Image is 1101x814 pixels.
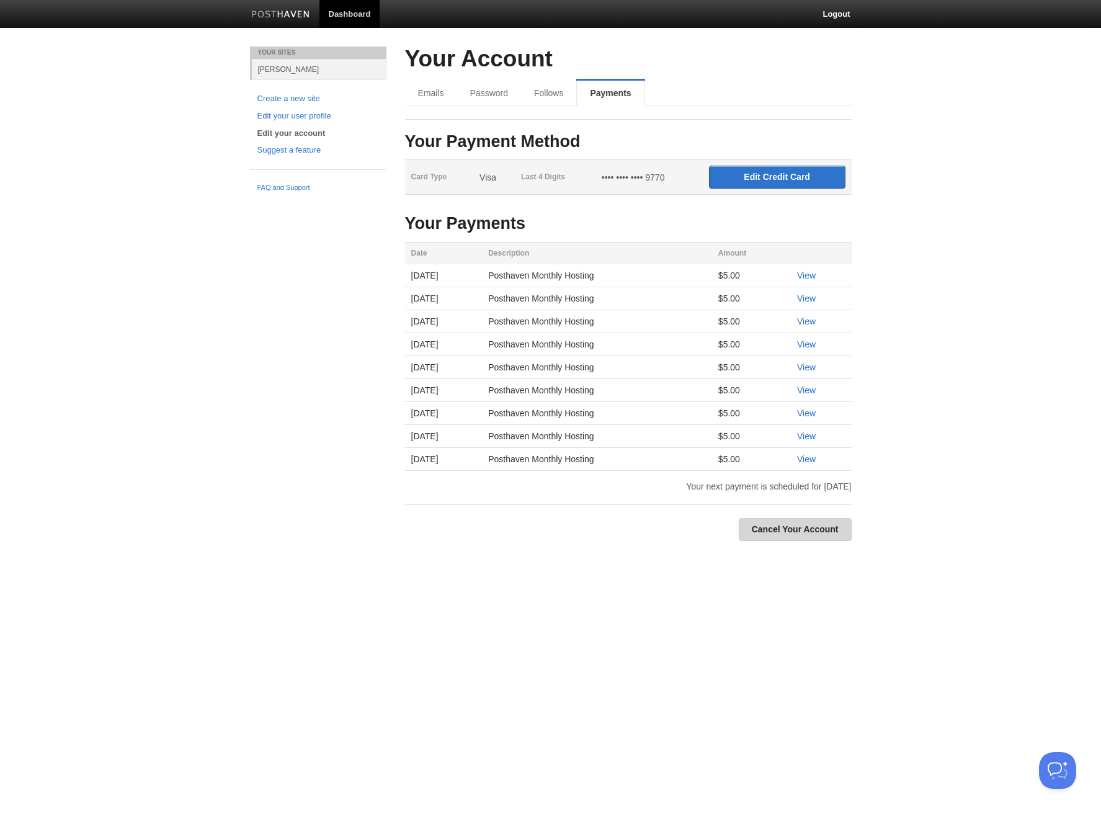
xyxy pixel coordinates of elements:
[405,448,483,471] td: [DATE]
[712,425,791,448] td: $5.00
[712,287,791,310] td: $5.00
[405,133,852,151] h3: Your Payment Method
[482,264,712,287] td: Posthaven Monthly Hosting
[405,243,483,265] th: Date
[405,425,483,448] td: [DATE]
[515,160,595,195] th: Last 4 Digits
[712,264,791,287] td: $5.00
[712,333,791,356] td: $5.00
[257,127,379,140] a: Edit your account
[797,408,816,418] a: View
[712,310,791,333] td: $5.00
[712,448,791,471] td: $5.00
[405,264,483,287] td: [DATE]
[482,333,712,356] td: Posthaven Monthly Hosting
[251,11,310,20] img: Posthaven-bar
[797,385,816,395] a: View
[712,379,791,402] td: $5.00
[257,144,379,157] a: Suggest a feature
[405,81,457,105] a: Emails
[797,339,816,349] a: View
[405,47,852,72] h2: Your Account
[797,293,816,303] a: View
[739,518,852,541] a: Cancel Your Account
[712,243,791,265] th: Amount
[797,271,816,280] a: View
[797,431,816,441] a: View
[405,333,483,356] td: [DATE]
[482,310,712,333] td: Posthaven Monthly Hosting
[257,110,379,123] a: Edit your user profile
[595,160,703,195] td: •••• •••• •••• 9770
[405,160,474,195] th: Card Type
[257,92,379,105] a: Create a new site
[405,215,852,233] h3: Your Payments
[482,425,712,448] td: Posthaven Monthly Hosting
[405,287,483,310] td: [DATE]
[482,287,712,310] td: Posthaven Monthly Hosting
[482,379,712,402] td: Posthaven Monthly Hosting
[250,47,386,59] li: Your Sites
[482,243,712,265] th: Description
[482,448,712,471] td: Posthaven Monthly Hosting
[405,402,483,425] td: [DATE]
[252,59,386,79] a: [PERSON_NAME]
[482,402,712,425] td: Posthaven Monthly Hosting
[257,182,379,194] a: FAQ and Support
[576,81,644,105] a: Payments
[797,316,816,326] a: View
[482,356,712,379] td: Posthaven Monthly Hosting
[405,356,483,379] td: [DATE]
[521,81,576,105] a: Follows
[712,402,791,425] td: $5.00
[457,81,521,105] a: Password
[709,166,845,189] input: Edit Credit Card
[797,362,816,372] a: View
[405,379,483,402] td: [DATE]
[1039,752,1076,789] iframe: Help Scout Beacon - Open
[797,454,816,464] a: View
[405,310,483,333] td: [DATE]
[396,482,861,491] div: Your next payment is scheduled for [DATE]
[712,356,791,379] td: $5.00
[473,160,515,195] td: Visa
